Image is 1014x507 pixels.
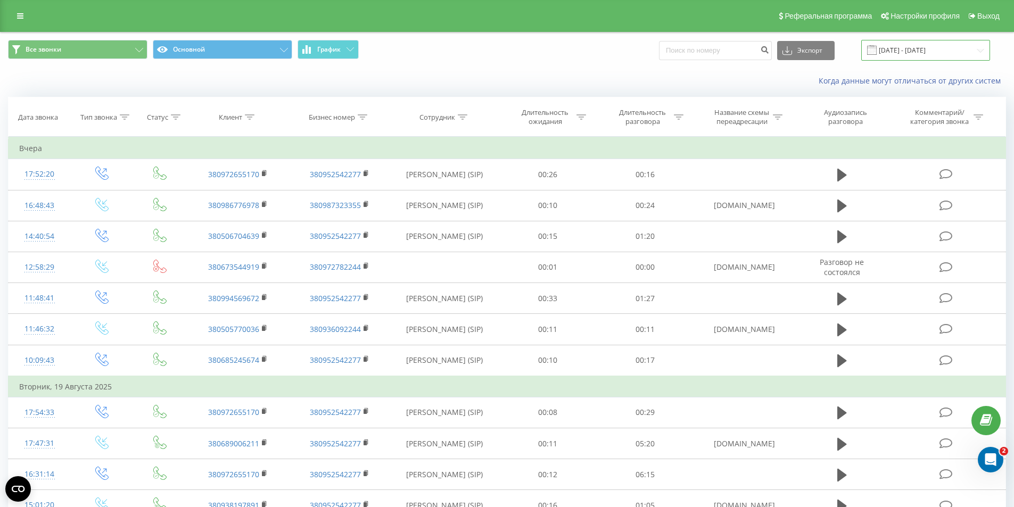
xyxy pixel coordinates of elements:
[597,345,694,376] td: 00:17
[310,438,361,448] a: 380952542277
[517,108,574,126] div: Длительность ожидания
[597,159,694,190] td: 00:16
[19,319,60,339] div: 11:46:32
[694,190,795,221] td: [DOMAIN_NAME]
[390,314,499,345] td: [PERSON_NAME] (SIP)
[597,252,694,282] td: 00:00
[390,159,499,190] td: [PERSON_NAME] (SIP)
[310,169,361,179] a: 380952542277
[310,231,361,241] a: 380952542277
[499,283,597,314] td: 00:33
[208,324,259,334] a: 380505770036
[208,355,259,365] a: 380685245674
[499,345,597,376] td: 00:10
[499,428,597,459] td: 00:11
[597,314,694,345] td: 00:11
[310,293,361,303] a: 380952542277
[208,262,259,272] a: 380673544919
[18,113,58,122] div: Дата звонка
[597,428,694,459] td: 05:20
[777,41,835,60] button: Экспорт
[390,428,499,459] td: [PERSON_NAME] (SIP)
[147,113,168,122] div: Статус
[208,469,259,479] a: 380972655170
[310,262,361,272] a: 380972782244
[820,257,864,277] span: Разговор не состоялся
[310,200,361,210] a: 380987323355
[9,138,1006,159] td: Вчера
[390,459,499,490] td: [PERSON_NAME] (SIP)
[19,433,60,454] div: 17:47:31
[811,108,880,126] div: Аудиозапись разговора
[19,350,60,371] div: 10:09:43
[659,41,772,60] input: Поиск по номеру
[390,397,499,428] td: [PERSON_NAME] (SIP)
[499,397,597,428] td: 00:08
[219,113,242,122] div: Клиент
[891,12,960,20] span: Настройки профиля
[80,113,117,122] div: Тип звонка
[298,40,359,59] button: График
[310,355,361,365] a: 380952542277
[694,314,795,345] td: [DOMAIN_NAME]
[19,402,60,423] div: 17:54:33
[419,113,455,122] div: Сотрудник
[819,76,1006,86] a: Когда данные могут отличаться от других систем
[499,459,597,490] td: 00:12
[310,469,361,479] a: 380952542277
[310,324,361,334] a: 380936092244
[309,113,355,122] div: Бизнес номер
[19,195,60,216] div: 16:48:43
[390,283,499,314] td: [PERSON_NAME] (SIP)
[317,46,341,53] span: График
[19,164,60,185] div: 17:52:20
[597,459,694,490] td: 06:15
[499,314,597,345] td: 00:11
[977,12,1000,20] span: Выход
[390,190,499,221] td: [PERSON_NAME] (SIP)
[153,40,292,59] button: Основной
[499,252,597,282] td: 00:01
[208,169,259,179] a: 380972655170
[208,200,259,210] a: 380986776978
[208,293,259,303] a: 380994569672
[208,407,259,417] a: 380972655170
[8,40,147,59] button: Все звонки
[694,252,795,282] td: [DOMAIN_NAME]
[19,288,60,309] div: 11:48:41
[713,108,770,126] div: Название схемы переадресации
[499,221,597,252] td: 00:15
[785,12,872,20] span: Реферальная программа
[597,283,694,314] td: 01:27
[978,447,1003,472] iframe: Intercom live chat
[26,45,61,54] span: Все звонки
[597,190,694,221] td: 00:24
[597,397,694,428] td: 00:29
[9,376,1006,397] td: Вторник, 19 Августа 2025
[614,108,671,126] div: Длительность разговора
[19,226,60,247] div: 14:40:54
[19,257,60,278] div: 12:58:29
[597,221,694,252] td: 01:20
[499,190,597,221] td: 00:10
[909,108,971,126] div: Комментарий/категория звонка
[390,221,499,252] td: [PERSON_NAME] (SIP)
[694,428,795,459] td: [DOMAIN_NAME]
[310,407,361,417] a: 380952542277
[1000,447,1008,455] span: 2
[499,159,597,190] td: 00:26
[19,464,60,485] div: 16:31:14
[5,476,31,502] button: Open CMP widget
[208,438,259,448] a: 380689006211
[208,231,259,241] a: 380506704639
[390,345,499,376] td: [PERSON_NAME] (SIP)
